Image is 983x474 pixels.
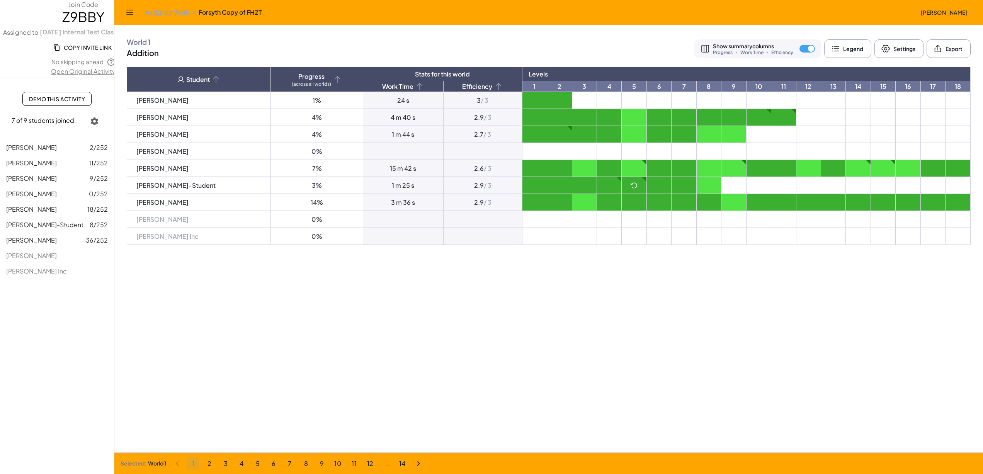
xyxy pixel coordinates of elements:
[136,215,189,223] span: [PERSON_NAME]
[522,126,547,143] td: solved with 3 out of 3 stars
[572,109,597,126] td: solved with 3 out of 3 stars
[622,81,646,92] a: 5
[647,160,672,177] td: solved with 3 out of 3 stars
[288,459,292,467] span: 7
[363,177,444,194] td: 1 m 25 s
[771,160,796,177] td: solved with 3 out of 3 stars
[622,194,646,211] td: solved with 3 out of 3 stars
[348,457,360,470] button: Go to page 11
[547,160,572,177] td: solved with 3 out of 3 stars
[647,177,672,194] td: solved with 3 out of 3 stars
[721,109,746,126] td: solved with 3 out of 3 stars
[89,158,108,168] span: 11/252
[6,159,57,167] span: [PERSON_NAME]
[747,109,771,126] td: solved with 3 out of 3 stars
[272,459,276,467] span: 6
[672,160,696,177] td: solved with 3 out of 3 stars
[6,221,83,229] span: [PERSON_NAME]-Student
[522,109,547,126] td: solved with 3 out of 3 stars
[399,459,406,467] span: 14
[796,81,821,92] a: 12
[921,194,946,211] td: solved with 3 out of 3 stars
[396,457,408,470] button: Go to page 14
[271,177,363,194] td: 3%
[271,211,363,228] td: 0%
[481,96,488,104] span: / 3
[292,73,331,87] div: Progress
[771,194,796,211] td: solved with 3 out of 3 stars
[547,177,572,194] td: solved with 3 out of 3 stars
[597,177,622,194] td: solved with 3 out of 3 stars
[921,160,946,177] td: solved with 3 out of 3 stars
[713,42,793,55] div: Show summary columns
[547,109,572,126] td: solved with 3 out of 3 stars
[90,174,108,183] span: 9/252
[647,81,671,92] a: 6
[547,81,571,92] a: 2
[522,67,971,81] th: Levels
[672,109,696,126] td: solved with 3 out of 3 stars
[721,194,746,211] td: solved with 2 out of 3 stars
[927,39,971,58] button: Export
[255,459,260,467] span: 5
[824,39,871,58] button: Legend
[145,8,189,16] a: Assigned Work
[187,457,199,470] button: Page 1, Current page
[369,82,437,91] div: Work Time
[572,81,597,92] a: 3
[364,457,376,470] button: Go to page 12
[136,181,216,189] a: [PERSON_NAME]-Student
[846,160,871,177] td: solved with 2 out of 3 stars
[87,205,108,214] span: 18/252
[271,67,363,92] th: Percentage of levels completed across all worlds.
[271,228,363,245] td: 0%
[771,81,796,92] a: 11
[721,126,746,143] td: solved with 2 out of 3 stars
[284,457,296,470] button: Go to page 7
[136,147,189,155] a: [PERSON_NAME]
[444,177,522,194] td: 2.9
[363,194,444,211] td: 3 m 36 s
[271,126,363,143] td: 4%
[39,28,164,37] a: [DATE] Internal Test Class for Forsyth
[846,194,871,211] td: solved with 3 out of 3 stars
[444,109,522,126] td: 2.9
[622,126,646,143] td: solved with 2 out of 3 stars
[136,232,199,240] span: [PERSON_NAME] Inc
[647,126,672,143] td: solved with 3 out of 3 stars
[6,174,57,182] span: [PERSON_NAME]
[796,160,821,177] td: solved with 2 out of 3 stars
[29,95,85,102] span: Demo This Activity
[522,177,547,194] td: solved with 3 out of 3 stars
[332,457,344,470] button: Go to page 10
[192,459,195,467] span: 1
[363,67,522,81] th: Stats for this world
[351,459,357,467] span: 11
[920,9,968,16] span: [PERSON_NAME]
[444,194,522,211] td: 2.9
[846,81,870,92] a: 14
[136,96,189,104] a: [PERSON_NAME]
[271,92,363,109] td: 1%
[271,194,363,211] td: 14%
[721,81,746,92] a: 9
[271,109,363,126] td: 4%
[6,143,57,151] span: [PERSON_NAME]
[871,160,896,177] td: solved with 2 out of 3 stars
[747,160,771,177] td: solved with 3 out of 3 stars
[484,164,491,172] span: / 3
[223,459,228,467] span: 3
[127,37,159,46] div: World 1
[49,41,118,54] button: Copy Invite Link
[6,267,67,275] span: [PERSON_NAME] Inc
[444,126,522,143] td: 2.7
[90,143,108,152] span: 2/252
[713,50,793,55] div: Progress Work Time Efficiency
[697,126,721,143] td: solved with 2 out of 3 stars
[896,194,920,211] td: solved with 3 out of 3 stars
[672,126,696,143] td: solved with 3 out of 3 stars
[597,109,622,126] td: solved with 3 out of 3 stars
[450,82,516,91] div: Efficiency
[522,92,547,109] td: solved with 3 out of 3 stars
[771,109,796,126] td: solved with 3 out of 3 stars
